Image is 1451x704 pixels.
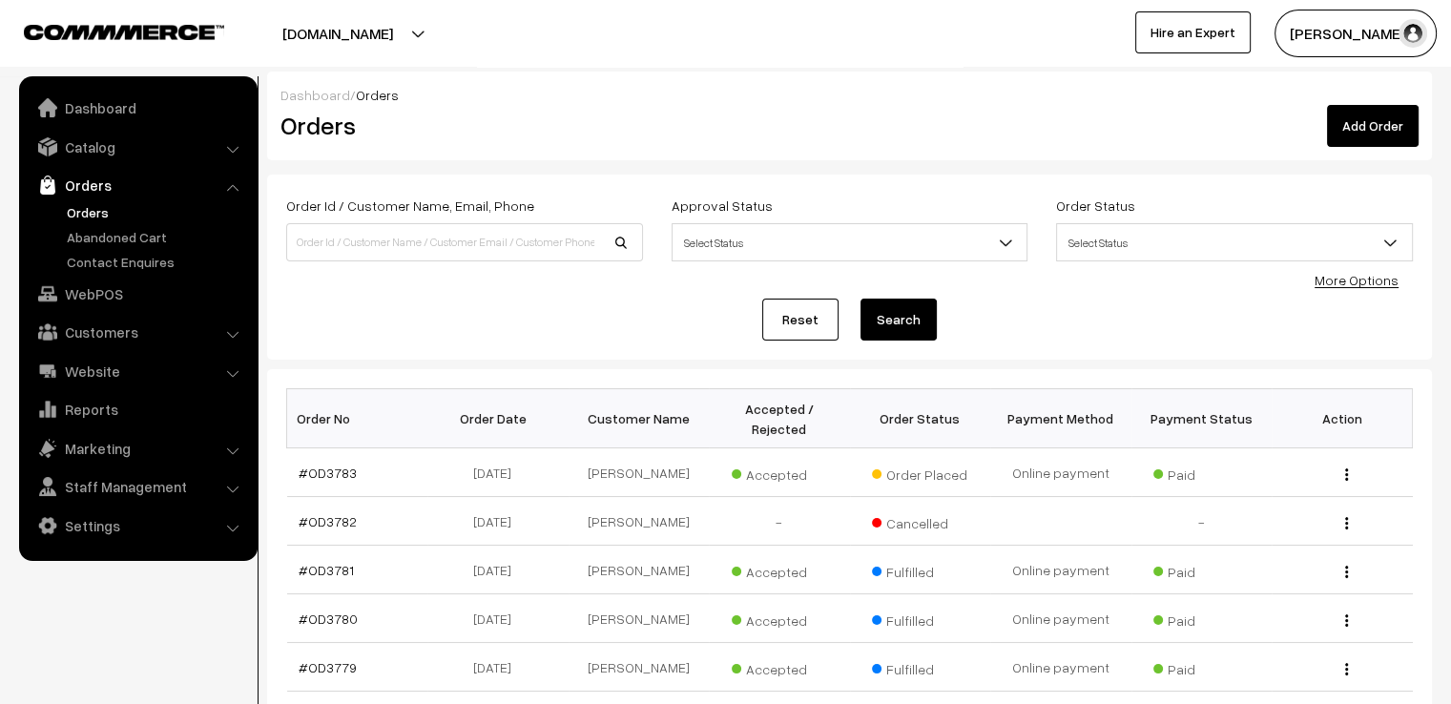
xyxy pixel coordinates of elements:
[24,130,251,164] a: Catalog
[24,168,251,202] a: Orders
[24,508,251,543] a: Settings
[672,223,1028,261] span: Select Status
[356,87,399,103] span: Orders
[709,497,850,546] td: -
[1345,517,1348,529] img: Menu
[732,654,827,679] span: Accepted
[850,389,991,448] th: Order Status
[569,546,710,594] td: [PERSON_NAME]
[1056,196,1135,216] label: Order Status
[299,513,357,529] a: #OD3782
[732,557,827,582] span: Accepted
[1153,654,1249,679] span: Paid
[872,460,967,485] span: Order Placed
[709,389,850,448] th: Accepted / Rejected
[990,546,1131,594] td: Online payment
[427,594,569,643] td: [DATE]
[872,606,967,631] span: Fulfilled
[569,389,710,448] th: Customer Name
[280,87,350,103] a: Dashboard
[299,611,358,627] a: #OD3780
[24,315,251,349] a: Customers
[24,392,251,426] a: Reports
[1057,226,1412,259] span: Select Status
[62,202,251,222] a: Orders
[427,389,569,448] th: Order Date
[872,508,967,533] span: Cancelled
[1131,497,1273,546] td: -
[24,277,251,311] a: WebPOS
[860,299,937,341] button: Search
[24,469,251,504] a: Staff Management
[299,562,354,578] a: #OD3781
[990,448,1131,497] td: Online payment
[672,196,773,216] label: Approval Status
[732,606,827,631] span: Accepted
[24,354,251,388] a: Website
[1275,10,1437,57] button: [PERSON_NAME]
[990,389,1131,448] th: Payment Method
[280,111,641,140] h2: Orders
[1345,663,1348,675] img: Menu
[427,448,569,497] td: [DATE]
[569,497,710,546] td: [PERSON_NAME]
[287,389,428,448] th: Order No
[569,594,710,643] td: [PERSON_NAME]
[62,252,251,272] a: Contact Enquires
[1056,223,1413,261] span: Select Status
[299,659,357,675] a: #OD3779
[62,227,251,247] a: Abandoned Cart
[1327,105,1419,147] a: Add Order
[1399,19,1427,48] img: user
[1272,389,1413,448] th: Action
[569,448,710,497] td: [PERSON_NAME]
[24,19,191,42] a: COMMMERCE
[286,223,643,261] input: Order Id / Customer Name / Customer Email / Customer Phone
[1315,272,1399,288] a: More Options
[24,25,224,39] img: COMMMERCE
[1345,566,1348,578] img: Menu
[872,654,967,679] span: Fulfilled
[1135,11,1251,53] a: Hire an Expert
[1131,389,1273,448] th: Payment Status
[990,643,1131,692] td: Online payment
[1345,468,1348,481] img: Menu
[24,431,251,466] a: Marketing
[427,546,569,594] td: [DATE]
[299,465,357,481] a: #OD3783
[762,299,839,341] a: Reset
[1153,557,1249,582] span: Paid
[1153,460,1249,485] span: Paid
[732,460,827,485] span: Accepted
[1153,606,1249,631] span: Paid
[216,10,460,57] button: [DOMAIN_NAME]
[24,91,251,125] a: Dashboard
[569,643,710,692] td: [PERSON_NAME]
[427,643,569,692] td: [DATE]
[280,85,1419,105] div: /
[427,497,569,546] td: [DATE]
[286,196,534,216] label: Order Id / Customer Name, Email, Phone
[990,594,1131,643] td: Online payment
[1345,614,1348,627] img: Menu
[673,226,1027,259] span: Select Status
[872,557,967,582] span: Fulfilled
